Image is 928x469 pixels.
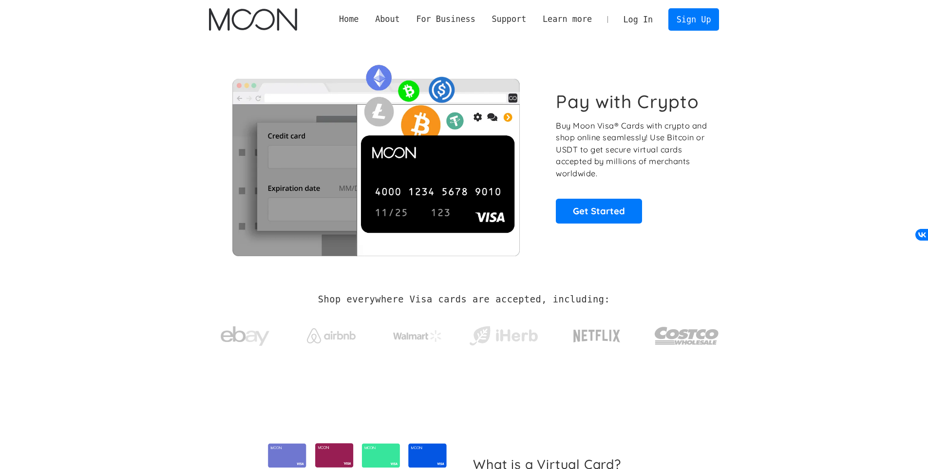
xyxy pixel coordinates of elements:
[654,308,720,359] a: Costco
[408,13,484,25] div: For Business
[318,294,610,305] h2: Shop everywhere Visa cards are accepted, including:
[209,58,543,256] img: Moon Cards let you spend your crypto anywhere Visa is accepted.
[654,318,720,354] img: Costco
[556,199,642,223] a: Get Started
[572,324,621,348] img: Netflix
[331,13,367,25] a: Home
[307,328,356,343] img: Airbnb
[668,8,719,30] a: Sign Up
[367,13,408,25] div: About
[209,311,282,356] a: ebay
[295,319,367,348] a: Airbnb
[556,91,699,113] h1: Pay with Crypto
[492,13,526,25] div: Support
[467,314,540,354] a: iHerb
[381,320,454,347] a: Walmart
[416,13,475,25] div: For Business
[375,13,400,25] div: About
[553,314,641,353] a: Netflix
[221,321,269,352] img: ebay
[209,8,297,31] img: Moon Logo
[467,323,540,349] img: iHerb
[209,8,297,31] a: home
[534,13,600,25] div: Learn more
[556,120,708,180] p: Buy Moon Visa® Cards with crypto and shop online seamlessly! Use Bitcoin or USDT to get secure vi...
[393,330,442,342] img: Walmart
[615,9,661,30] a: Log In
[543,13,592,25] div: Learn more
[484,13,534,25] div: Support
